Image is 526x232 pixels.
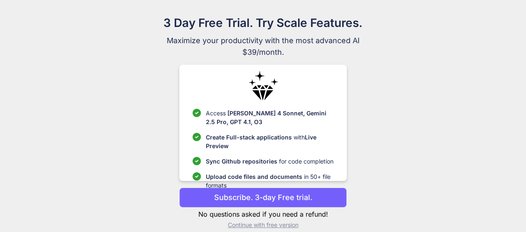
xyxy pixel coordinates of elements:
p: Subscribe. 3-day Free trial. [214,192,312,203]
p: in 50+ file formats [206,172,333,190]
img: checklist [193,109,201,117]
button: Subscribe. 3-day Free trial. [179,188,347,208]
img: checklist [193,133,201,141]
p: for code completion [206,157,333,166]
span: Maximize your productivity with the most advanced AI [123,35,403,46]
img: checklist [193,157,201,165]
span: Create Full-stack applications [206,134,294,141]
p: Continue with free version [179,221,347,229]
span: [PERSON_NAME] 4 Sonnet, Gemini 2.5 Pro, GPT 4.1, O3 [206,110,326,125]
p: No questions asked if you need a refund! [179,209,347,219]
img: checklist [193,172,201,181]
span: Sync Github repositories [206,158,277,165]
h1: 3 Day Free Trial. Try Scale Features. [123,14,403,32]
p: with [206,133,333,150]
p: Access [206,109,333,126]
span: $39/month. [123,46,403,58]
span: Upload code files and documents [206,173,302,180]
